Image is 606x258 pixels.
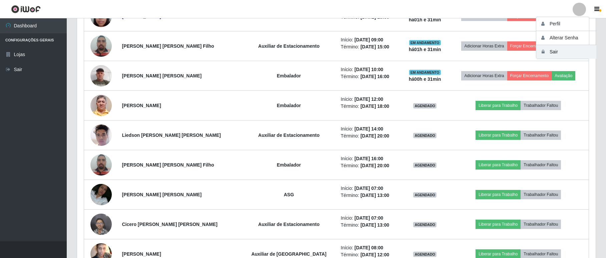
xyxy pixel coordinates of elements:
time: [DATE] 20:00 [360,163,389,168]
button: Trabalhador Faltou [521,190,561,199]
strong: há 01 h e 31 min [409,17,441,22]
img: 1709375112510.jpeg [90,61,112,90]
button: Avaliação [552,71,575,80]
button: Sair [536,45,596,59]
li: Término: [341,222,398,229]
strong: [PERSON_NAME] [PERSON_NAME] Filho [122,162,214,168]
strong: [PERSON_NAME] [PERSON_NAME] [122,73,202,78]
time: [DATE] 10:00 [354,67,383,72]
strong: [PERSON_NAME] [PERSON_NAME] Filho [122,43,214,49]
img: 1755281483316.jpeg [90,210,112,238]
span: AGENDADO [413,192,436,198]
img: CoreUI Logo [11,5,41,13]
strong: Auxiliar de [GEOGRAPHIC_DATA] [251,251,326,257]
li: Término: [341,192,398,199]
time: [DATE] 15:00 [360,44,389,49]
img: 1725903648541.jpeg [90,176,112,213]
strong: [PERSON_NAME] [122,251,161,257]
span: AGENDADO [413,163,436,168]
li: Início: [341,96,398,103]
button: Liberar para Trabalho [476,131,521,140]
time: [DATE] 09:00 [354,37,383,42]
strong: há 01 h e 31 min [409,47,441,52]
button: Liberar para Trabalho [476,220,521,229]
li: Término: [341,162,398,169]
button: Trabalhador Faltou [521,220,561,229]
strong: Liedson [PERSON_NAME] [PERSON_NAME] [122,133,221,138]
button: Trabalhador Faltou [521,101,561,110]
time: [DATE] 12:00 [360,252,389,257]
strong: Embalador [277,73,301,78]
button: Forçar Encerramento [507,41,552,51]
li: Início: [341,66,398,73]
strong: ASG [284,14,294,19]
button: Trabalhador Faltou [521,160,561,170]
li: Início: [341,155,398,162]
strong: Embalador [277,103,301,108]
strong: Auxiliar de Estacionamento [258,133,320,138]
button: Perfil [536,17,596,31]
li: Início: [341,36,398,43]
li: Término: [341,133,398,140]
span: AGENDADO [413,103,436,108]
li: Início: [341,244,398,251]
li: Início: [341,215,398,222]
li: Término: [341,73,398,80]
img: 1687914027317.jpeg [90,86,112,124]
time: [DATE] 13:00 [360,193,389,198]
span: EM ANDAMENTO [409,40,441,45]
span: AGENDADO [413,222,436,227]
span: AGENDADO [413,252,436,257]
time: [DATE] 16:00 [360,74,389,79]
time: [DATE] 13:00 [360,222,389,228]
button: Adicionar Horas Extra [461,71,507,80]
span: AGENDADO [413,133,436,138]
time: [DATE] 20:00 [360,133,389,139]
time: [DATE] 14:00 [354,126,383,132]
strong: Cicero [PERSON_NAME] [PERSON_NAME] [122,222,217,227]
strong: Auxiliar de Estacionamento [258,43,320,49]
strong: [PERSON_NAME] [122,103,161,108]
time: [DATE] 08:00 [354,245,383,250]
time: [DATE] 07:00 [354,215,383,221]
time: [DATE] 18:00 [360,103,389,109]
li: Início: [341,185,398,192]
button: Adicionar Horas Extra [461,41,507,51]
button: Liberar para Trabalho [476,190,521,199]
img: 1686264689334.jpeg [90,151,112,179]
button: Alterar Senha [536,31,596,45]
time: [DATE] 12:00 [354,96,383,102]
li: Término: [341,103,398,110]
button: Forçar Encerramento [507,71,552,80]
time: [DATE] 07:00 [354,186,383,191]
span: EM ANDAMENTO [409,70,441,75]
button: Trabalhador Faltou [521,131,561,140]
strong: Embalador [277,162,301,168]
strong: Auxiliar de Estacionamento [258,222,320,227]
strong: [PERSON_NAME] [122,14,161,19]
button: Liberar para Trabalho [476,160,521,170]
li: Término: [341,43,398,50]
strong: há 00 h e 31 min [409,76,441,82]
button: Liberar para Trabalho [476,101,521,110]
img: 1686264689334.jpeg [90,32,112,60]
img: 1725546046209.jpeg [90,121,112,149]
strong: ASG [284,192,294,197]
li: Início: [341,125,398,133]
time: [DATE] 16:00 [354,156,383,161]
strong: [PERSON_NAME] [PERSON_NAME] [122,192,202,197]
